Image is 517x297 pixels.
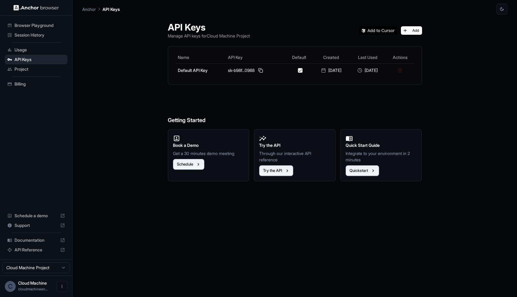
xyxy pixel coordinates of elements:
th: API Key [226,51,285,63]
span: cloudmachineengine@gmail.com [18,287,48,291]
span: Cloud Machine [18,280,47,286]
h1: API Keys [168,22,250,33]
span: API Reference [15,247,58,253]
div: Session History [5,30,67,40]
p: Integrate to your environment in 2 minutes [346,150,417,163]
div: sk-b98f...0988 [228,67,283,74]
span: Usage [15,47,65,53]
img: Anchor Logo [14,5,59,11]
span: API Keys [15,56,65,63]
div: Documentation [5,235,67,245]
span: Billing [15,81,65,87]
div: API Reference [5,245,67,255]
span: Schedule a demo [15,213,58,219]
span: Documentation [15,237,58,243]
button: Schedule [173,159,204,170]
button: Copy API key [257,67,264,74]
div: Usage [5,45,67,55]
div: C [5,281,16,292]
h2: Quick Start Guide [346,142,417,149]
img: Add anchorbrowser MCP server to Cursor [359,26,397,35]
button: Add [401,26,422,35]
p: Through our interactive API reference [259,150,330,163]
td: Default API Key [175,63,226,77]
div: [DATE] [352,67,383,73]
div: Billing [5,79,67,89]
span: Browser Playground [15,22,65,28]
p: Anchor [82,6,96,12]
th: Created [313,51,349,63]
th: Actions [386,51,414,63]
div: Browser Playground [5,21,67,30]
th: Default [285,51,313,63]
th: Name [175,51,226,63]
nav: breadcrumb [82,6,120,12]
span: Project [15,66,65,72]
div: Support [5,221,67,230]
div: Project [5,64,67,74]
th: Last Used [350,51,386,63]
button: Quickstart [346,165,379,176]
span: Session History [15,32,65,38]
button: Try the API [259,165,293,176]
div: [DATE] [315,67,347,73]
div: Schedule a demo [5,211,67,221]
span: Support [15,222,58,228]
p: API Keys [102,6,120,12]
p: Manage API keys for Cloud Machine Project [168,33,250,39]
p: Get a 30 minutes demo meeting [173,150,244,157]
h2: Book a Demo [173,142,244,149]
h2: Try the API [259,142,330,149]
div: API Keys [5,55,67,64]
button: Open menu [57,281,67,292]
h6: Getting Started [168,92,422,125]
